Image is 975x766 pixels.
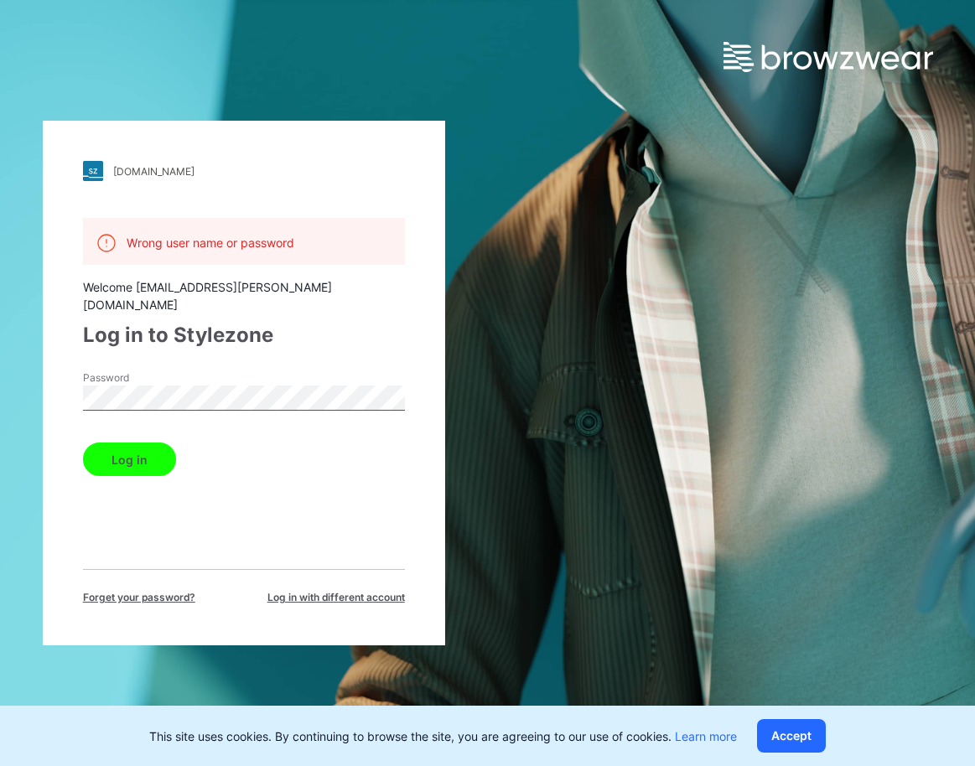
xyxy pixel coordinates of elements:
a: [DOMAIN_NAME] [83,161,405,181]
div: Log in to Stylezone [83,320,405,350]
img: stylezone-logo.562084cfcfab977791bfbf7441f1a819.svg [83,161,103,181]
p: Wrong user name or password [127,234,294,251]
a: Learn more [675,729,737,743]
button: Accept [757,719,826,753]
span: Forget your password? [83,590,195,605]
p: This site uses cookies. By continuing to browse the site, you are agreeing to our use of cookies. [149,727,737,745]
label: Password [83,370,200,386]
div: Welcome [EMAIL_ADDRESS][PERSON_NAME][DOMAIN_NAME] [83,278,405,313]
div: [DOMAIN_NAME] [113,165,194,178]
span: Log in with different account [267,590,405,605]
img: alert.76a3ded3c87c6ed799a365e1fca291d4.svg [96,233,117,253]
button: Log in [83,443,176,476]
img: browzwear-logo.e42bd6dac1945053ebaf764b6aa21510.svg [723,42,933,72]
